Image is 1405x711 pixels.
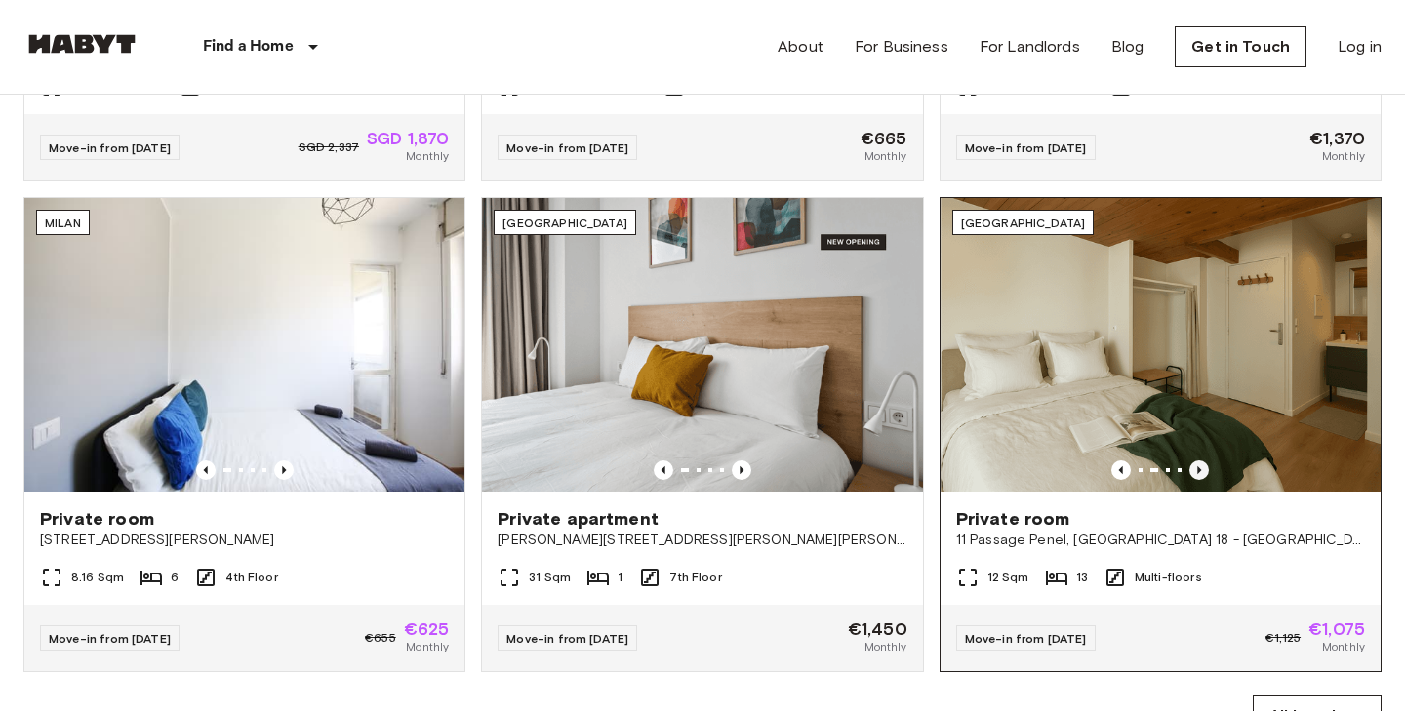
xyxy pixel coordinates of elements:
[40,531,449,550] span: [STREET_ADDRESS][PERSON_NAME]
[1135,569,1202,586] span: Multi-floors
[365,629,396,647] span: €655
[1265,629,1301,647] span: €1,125
[1322,147,1365,165] span: Monthly
[482,198,922,492] img: Marketing picture of unit ES-15-102-734-001
[481,197,923,672] a: Marketing picture of unit ES-15-102-734-001Previous imagePrevious image[GEOGRAPHIC_DATA]Private a...
[502,216,627,230] span: [GEOGRAPHIC_DATA]
[861,130,907,147] span: €665
[618,569,622,586] span: 1
[1111,35,1144,59] a: Blog
[49,140,171,155] span: Move-in from [DATE]
[406,147,449,165] span: Monthly
[367,130,449,147] span: SGD 1,870
[1189,460,1209,480] button: Previous image
[864,147,907,165] span: Monthly
[49,631,171,646] span: Move-in from [DATE]
[171,569,179,586] span: 6
[1111,460,1131,480] button: Previous image
[274,460,294,480] button: Previous image
[848,620,907,638] span: €1,450
[1322,638,1365,655] span: Monthly
[71,569,124,586] span: 8.16 Sqm
[778,35,823,59] a: About
[299,138,359,156] span: SGD 2,337
[864,638,907,655] span: Monthly
[506,631,628,646] span: Move-in from [DATE]
[406,638,449,655] span: Monthly
[1338,35,1382,59] a: Log in
[1175,26,1306,67] a: Get in Touch
[196,460,216,480] button: Previous image
[24,198,464,492] img: Marketing picture of unit IT-14-111-001-006
[1076,569,1088,586] span: 13
[498,531,906,550] span: [PERSON_NAME][STREET_ADDRESS][PERSON_NAME][PERSON_NAME]
[40,507,154,531] span: Private room
[987,569,1029,586] span: 12 Sqm
[529,569,571,586] span: 31 Sqm
[404,620,450,638] span: €625
[669,569,721,586] span: 7th Floor
[225,569,277,586] span: 4th Floor
[654,460,673,480] button: Previous image
[1309,130,1365,147] span: €1,370
[506,140,628,155] span: Move-in from [DATE]
[203,35,294,59] p: Find a Home
[45,216,81,230] span: Milan
[1308,620,1365,638] span: €1,075
[961,216,1086,230] span: [GEOGRAPHIC_DATA]
[498,507,659,531] span: Private apartment
[940,197,1382,672] a: Marketing picture of unit FR-18-011-001-012Marketing picture of unit FR-18-011-001-012Previous im...
[855,35,948,59] a: For Business
[965,140,1087,155] span: Move-in from [DATE]
[956,507,1070,531] span: Private room
[23,197,465,672] a: Marketing picture of unit IT-14-111-001-006Previous imagePrevious imageMilanPrivate room[STREET_A...
[23,34,140,54] img: Habyt
[956,531,1365,550] span: 11 Passage Penel, [GEOGRAPHIC_DATA] 18 - [GEOGRAPHIC_DATA]
[980,35,1080,59] a: For Landlords
[941,198,1381,492] img: Marketing picture of unit FR-18-011-001-012
[965,631,1087,646] span: Move-in from [DATE]
[732,460,751,480] button: Previous image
